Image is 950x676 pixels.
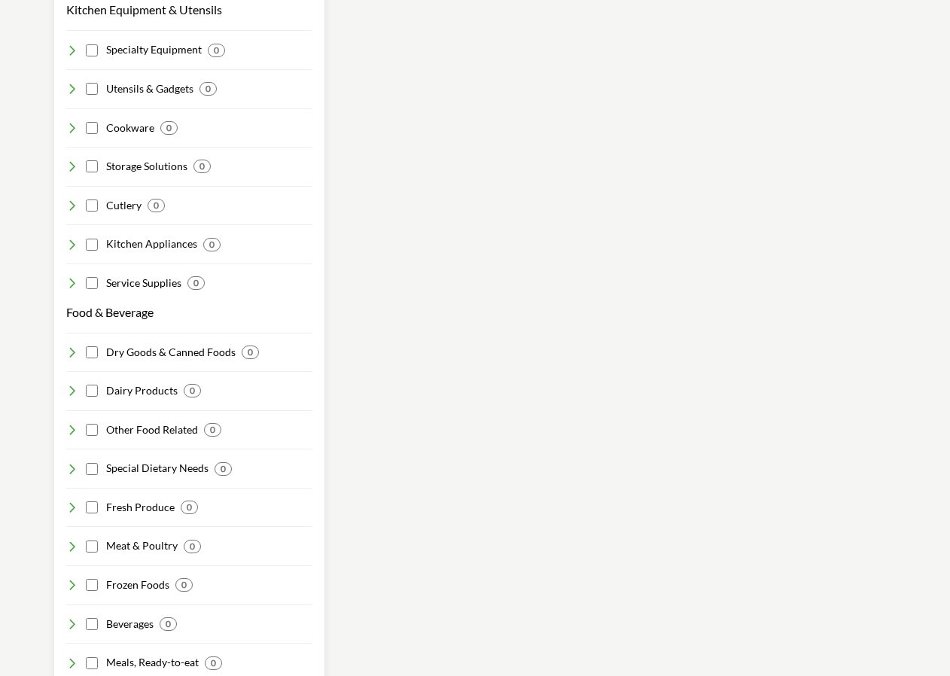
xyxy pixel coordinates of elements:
[106,42,202,57] h4: Specialty Equipment: Diversifying kitchen capabilities with unique equipment.
[206,84,211,94] b: 0
[193,160,211,173] div: 0 Results For Storage Solutions
[221,464,226,474] b: 0
[86,424,98,436] input: Select Other Food Related checkbox
[106,81,193,96] h4: Utensils & Gadgets: Serving with style using spoons, ladles, and utensils.
[193,278,199,288] b: 0
[205,656,222,670] div: 0 Results For Meals, Ready-to-eat
[86,160,98,172] input: Select Storage Solutions checkbox
[187,502,192,513] b: 0
[106,120,154,136] h4: Cookware: Showcasing pots, pans, and essential cooking vessels.
[166,123,172,133] b: 0
[106,617,154,632] h4: Beverages: Quenching thirst with soft drinks, juices, and non-alcoholic beverages.
[203,238,221,251] div: 0 Results For Kitchen Appliances
[66,303,154,321] button: Food & Beverage
[106,276,181,291] h4: Service Supplies: Enhancing service with trays, baskets, and essentials.
[187,276,205,290] div: 0 Results For Service Supplies
[106,236,197,251] h4: Kitchen Appliances: Elevating kitchens with premium ovens, grills, and appliances.
[86,277,98,289] input: Select Service Supplies checkbox
[86,385,98,397] input: Select Dairy Products checkbox
[86,122,98,134] input: Select Cookware checkbox
[175,578,193,592] div: 0 Results For Frozen Foods
[215,462,232,476] div: 0 Results For Special Dietary Needs
[204,423,221,437] div: 0 Results For Other Food Related
[190,385,195,396] b: 0
[86,199,98,212] input: Select Cutlery checkbox
[86,83,98,95] input: Select Utensils & Gadgets checkbox
[86,657,98,669] input: Select Meals, Ready-to-eat checkbox
[106,422,198,437] h4: Other Food Related: Meeting varied culinary needs outside the mainstream categories.
[106,159,187,174] h4: Storage Solutions: Organizing spaces with shelving, containers, and storage innovations.
[106,345,236,360] h4: Dry Goods & Canned Foods: Catering to needs for grains, pasta, and canned essentials.
[242,346,259,359] div: 0 Results For Dry Goods & Canned Foods
[106,461,209,476] h4: Special Dietary Needs: Tailoring offerings to dietary needs: gluten-free, vegan, halal, and more.
[248,347,253,358] b: 0
[86,579,98,591] input: Select Frozen Foods checkbox
[199,161,205,172] b: 0
[86,346,98,358] input: Select Dry Goods & Canned Foods checkbox
[184,384,201,397] div: 0 Results For Dairy Products
[106,655,199,670] h4: Meals, Ready-to-eat: Ready-to-eat Meals
[214,45,219,56] b: 0
[160,617,177,631] div: 0 Results For Beverages
[86,618,98,630] input: Select Beverages checkbox
[208,44,225,57] div: 0 Results For Specialty Equipment
[106,383,178,398] h4: Dairy Products: Offering a selection of milk, cheese, yogurt, and more.
[106,577,169,592] h4: Frozen Foods: Freezing the freshest of fruits, vegetables, and ready meals.
[166,619,171,629] b: 0
[86,501,98,513] input: Select Fresh Produce checkbox
[184,540,201,553] div: 0 Results For Meat & Poultry
[86,44,98,56] input: Select Specialty Equipment checkbox
[190,541,195,552] b: 0
[86,540,98,553] input: Select Meat & Poultry checkbox
[106,500,175,515] h4: Fresh Produce: Specializing in a range of fruits, vegetables, herbs, and organic produce.
[181,501,198,514] div: 0 Results For Fresh Produce
[66,1,222,19] button: Kitchen Equipment & Utensils
[210,425,215,435] b: 0
[181,580,187,590] b: 0
[209,239,215,250] b: 0
[106,538,178,553] h4: Meat & Poultry: Providing diverse meats including chicken, beef, and pork.
[148,199,165,212] div: 0 Results For Cutlery
[160,121,178,135] div: 0 Results For Cookware
[199,82,217,96] div: 0 Results For Utensils & Gadgets
[86,239,98,251] input: Select Kitchen Appliances checkbox
[211,658,216,668] b: 0
[106,198,142,213] h4: Cutlery: Ensuring precise cuts with quality knives, boards, and utensils.
[86,463,98,475] input: Select Special Dietary Needs checkbox
[154,200,159,211] b: 0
